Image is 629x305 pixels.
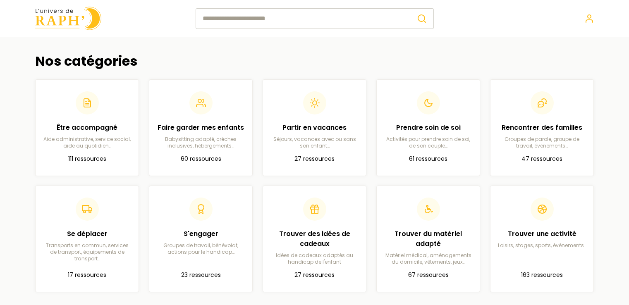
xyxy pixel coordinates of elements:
[497,136,587,149] p: Groupes de parole, groupe de travail, événements…
[42,123,132,133] h2: Être accompagné
[42,242,132,262] p: Transports en commun, services de transport, équipements de transport…
[497,270,587,280] p: 163 ressources
[156,242,246,255] p: Groupes de travail, bénévolat, actions pour le handicap…
[383,252,473,265] p: Matériel médical, aménagements du domicile, vêtements, jeux…
[270,229,359,249] h2: Trouver des idées de cadeaux
[383,270,473,280] p: 67 ressources
[490,79,594,176] a: Rencontrer des famillesGroupes de parole, groupe de travail, événements…47 ressources
[149,186,253,292] a: S'engagerGroupes de travail, bénévolat, actions pour le handicap…23 ressources
[263,79,366,176] a: Partir en vacancesSéjours, vacances avec ou sans son enfant…27 ressources
[497,229,587,239] h2: Trouver une activité
[263,186,366,292] a: Trouver des idées de cadeauxIdées de cadeaux adaptés au handicap de l'enfant27 ressources
[156,123,246,133] h2: Faire garder mes enfants
[35,7,101,30] img: Univers de Raph logo
[156,154,246,164] p: 60 ressources
[497,242,587,249] p: Loisirs, stages, sports, événements…
[497,154,587,164] p: 47 ressources
[383,123,473,133] h2: Prendre soin de soi
[584,14,594,24] a: Se connecter
[270,154,359,164] p: 27 ressources
[383,154,473,164] p: 61 ressources
[270,252,359,265] p: Idées de cadeaux adaptés au handicap de l'enfant
[376,186,480,292] a: Trouver du matériel adaptéMatériel médical, aménagements du domicile, vêtements, jeux…67 ressources
[410,8,434,29] button: Rechercher
[376,79,480,176] a: Prendre soin de soiActivités pour prendre soin de soi, de son couple…61 ressources
[156,229,246,239] h2: S'engager
[42,136,132,149] p: Aide administrative, service social, aide au quotidien…
[383,229,473,249] h2: Trouver du matériel adapté
[497,123,587,133] h2: Rencontrer des familles
[35,79,139,176] a: Être accompagnéAide administrative, service social, aide au quotidien…111 ressources
[270,270,359,280] p: 27 ressources
[42,154,132,164] p: 111 ressources
[42,270,132,280] p: 17 ressources
[383,136,473,149] p: Activités pour prendre soin de soi, de son couple…
[156,270,246,280] p: 23 ressources
[149,79,253,176] a: Faire garder mes enfantsBabysitting adapté, crèches inclusives, hébergements…60 ressources
[42,229,132,239] h2: Se déplacer
[270,136,359,149] p: Séjours, vacances avec ou sans son enfant…
[35,53,594,69] h2: Nos catégories
[35,186,139,292] a: Se déplacerTransports en commun, services de transport, équipements de transport…17 ressources
[270,123,359,133] h2: Partir en vacances
[156,136,246,149] p: Babysitting adapté, crèches inclusives, hébergements…
[490,186,594,292] a: Trouver une activitéLoisirs, stages, sports, événements…163 ressources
